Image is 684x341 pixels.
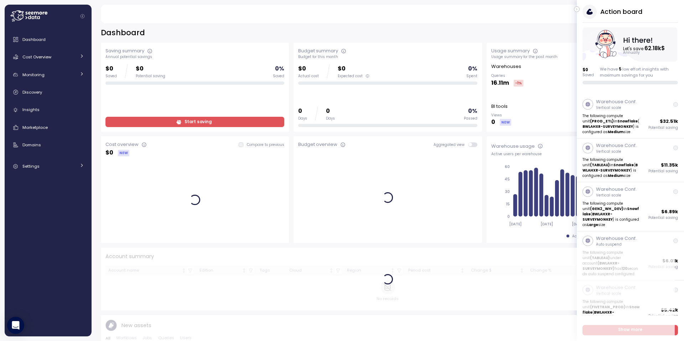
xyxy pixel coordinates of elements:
[583,212,613,222] strong: BWLAHXR-SURVEYMONKEY
[298,54,477,59] div: Budget for this month
[505,164,510,169] tspan: 60
[22,37,46,42] span: Dashboard
[596,98,637,105] p: Warehouse Conf.
[618,119,638,124] strong: Snowflake
[298,47,338,54] div: Budget summary
[338,74,363,79] span: Expected cost
[645,44,665,52] tspan: 62.18k $
[491,73,523,78] p: Queries
[649,125,678,130] p: Potential saving
[105,47,144,54] div: Saving summary
[600,7,642,16] h3: Action board
[22,72,45,78] span: Monitoring
[596,105,637,110] p: Vertical scale
[105,74,117,79] div: Saved
[608,173,624,178] strong: Medium
[506,202,510,206] tspan: 15
[118,150,129,156] div: NEW
[22,107,40,112] span: Insights
[504,177,510,182] tspan: 45
[247,142,284,147] p: Compare to previous
[7,138,89,152] a: Domains
[505,189,510,194] tspan: 30
[649,169,678,174] p: Potential saving
[577,231,684,280] a: Warehouse Conf.Auto suspendThe following compute unit(TABLEAU)under account(BWLAHXR-SURVEYMONKEY)...
[136,74,165,79] div: Potential saving
[326,116,335,121] div: Days
[583,113,640,135] p: The following compute unit in ( ) is configured as size
[491,78,509,88] p: 16.11m
[619,66,621,72] span: 5
[466,74,477,79] div: Spent
[596,142,637,149] p: Warehouse Conf.
[596,242,637,247] p: Auto suspend
[624,51,641,55] text: Annually
[7,50,89,64] a: Cost Overview
[500,119,511,126] div: NEW
[434,142,468,147] span: Aggregated view
[583,163,638,173] strong: BWLAHXR-SURVEYMONKEY
[583,124,633,129] strong: BWLAHXR-SURVEYMONKEY
[326,106,335,116] p: 0
[491,143,535,150] div: Warehouse usage
[275,64,284,74] p: 0 %
[22,89,42,95] span: Discovery
[491,152,670,157] div: Active users per warehouse
[136,64,165,74] p: $0
[608,130,624,134] strong: Medium
[572,222,584,226] tspan: [DATE]
[7,317,24,334] div: Open Intercom Messenger
[105,117,284,127] a: Start saving
[7,103,89,117] a: Insights
[600,66,678,78] div: We have low effort insights with maximum savings for you
[491,47,530,54] div: Usage summary
[583,305,640,315] strong: Snowflake
[298,116,307,121] div: Days
[7,32,89,47] a: Dashboard
[577,182,684,231] a: Warehouse Conf.Vertical scaleThe following compute unit(GEN2_WH_DEV)inSnowflake(BWLAHXR-SURVEYMON...
[7,68,89,82] a: Monitoring
[78,14,87,19] button: Collapse navigation
[662,208,678,215] p: $ 6.89k
[185,117,212,127] span: Start saving
[661,162,678,169] p: $ 11.35k
[587,222,598,227] strong: Large
[590,163,610,167] strong: (TABLEAU)
[577,95,684,138] a: Warehouse Conf.Vertical scaleThe following compute unit(PROD_ETL)inSnowflake(BWLAHXR-SURVEYMONKEY...
[583,73,594,78] p: Saved
[583,201,640,228] p: The following compute unit in ( ) is configured as size
[491,117,495,127] p: 0
[596,235,637,242] p: Warehouse Conf.
[596,186,637,193] p: Warehouse Conf.
[105,148,113,158] p: $ 0
[298,141,337,148] div: Budget overview
[491,54,670,59] div: Usage summary for the past month
[491,63,521,70] p: Warehouses
[583,67,594,73] p: $ 0
[105,54,284,59] div: Annual potential savings
[590,206,624,211] strong: (GEN2_WH_DEV)
[22,163,40,169] span: Settings
[298,64,319,74] p: $0
[22,142,41,148] span: Domains
[614,163,634,167] strong: Snowflake
[298,74,319,79] div: Actual cost
[509,222,522,226] tspan: [DATE]
[464,116,477,121] div: Passed
[624,44,665,52] text: Let's save
[649,314,678,319] p: Potential saving
[491,103,508,110] p: BI tools
[649,215,678,220] p: Potential saving
[491,113,511,118] p: Views
[22,54,51,60] span: Cost Overview
[7,120,89,135] a: Marketplace
[105,64,117,74] p: $0
[583,157,640,178] p: The following compute unit in ( ) is configured as size
[596,193,637,198] p: Vertical scale
[22,125,48,130] span: Marketplace
[468,64,477,74] p: 0 %
[273,74,284,79] div: Saved
[577,138,684,182] a: Warehouse Conf.Vertical scaleThe following compute unit(TABLEAU)inSnowflake(BWLAHXR-SURVEYMONKEY)...
[105,141,139,148] div: Cost overview
[338,64,369,74] p: $0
